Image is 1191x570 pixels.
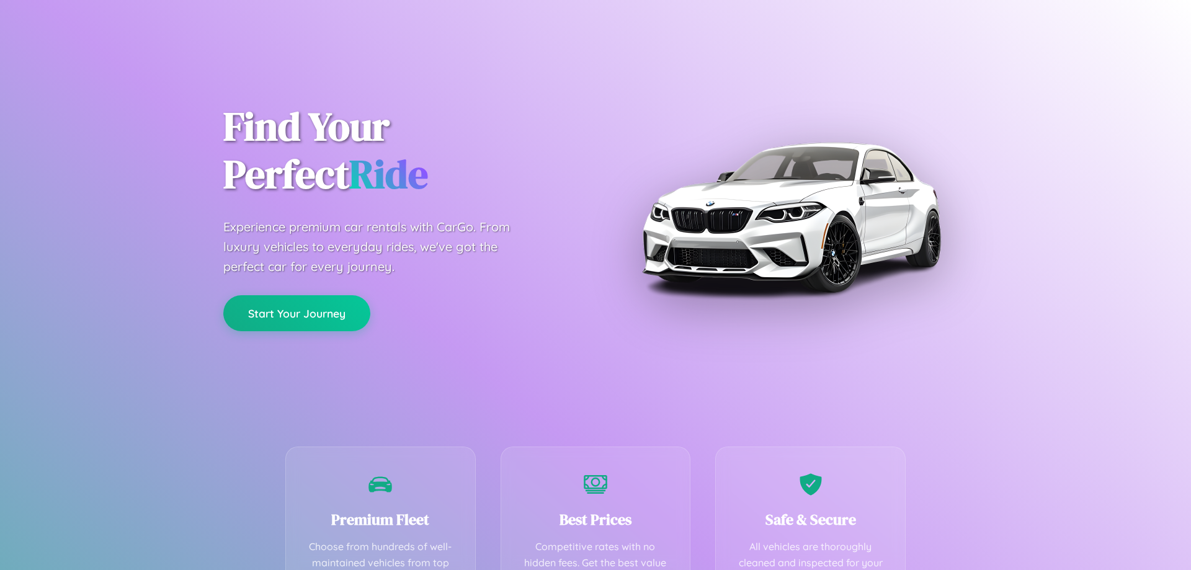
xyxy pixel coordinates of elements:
[734,509,886,530] h3: Safe & Secure
[223,217,533,277] p: Experience premium car rentals with CarGo. From luxury vehicles to everyday rides, we've got the ...
[223,295,370,331] button: Start Your Journey
[223,103,577,198] h1: Find Your Perfect
[520,509,672,530] h3: Best Prices
[636,62,946,372] img: Premium BMW car rental vehicle
[305,509,457,530] h3: Premium Fleet
[349,147,428,201] span: Ride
